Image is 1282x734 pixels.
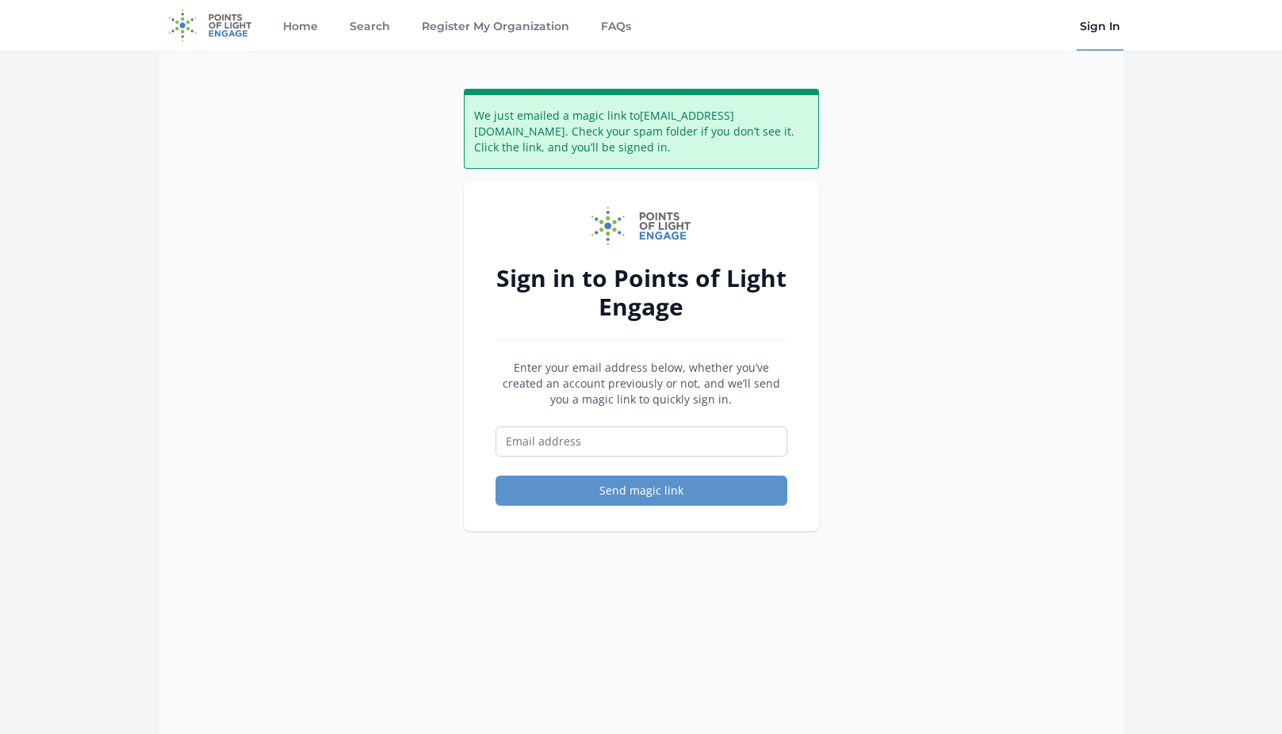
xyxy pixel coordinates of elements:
[591,207,691,245] img: Points of Light Engage logo
[496,264,787,321] h2: Sign in to Points of Light Engage
[496,426,787,457] input: Email address
[464,89,819,169] div: We just emailed a magic link to [EMAIL_ADDRESS][DOMAIN_NAME] . Check your spam folder if you don’...
[496,360,787,407] p: Enter your email address below, whether you’ve created an account previously or not, and we’ll se...
[496,476,787,506] button: Send magic link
